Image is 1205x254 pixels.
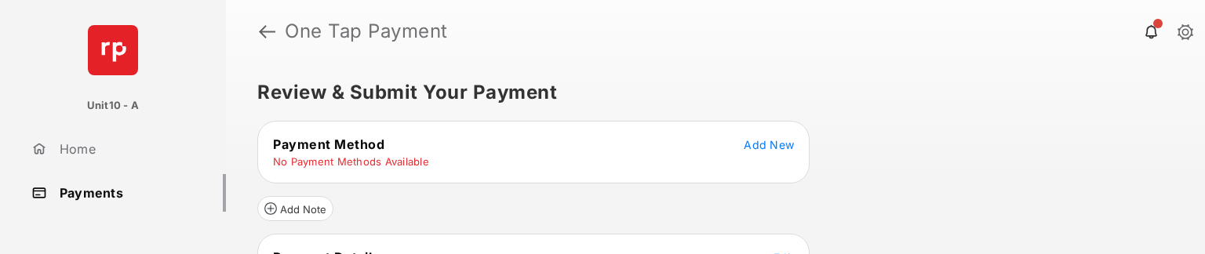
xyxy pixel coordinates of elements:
[744,138,794,151] span: Add New
[744,136,794,152] button: Add New
[87,98,139,114] p: Unit10 - A
[257,196,333,221] button: Add Note
[257,83,1161,102] h5: Review & Submit Your Payment
[25,174,226,212] a: Payments
[285,22,448,41] strong: One Tap Payment
[273,136,384,152] span: Payment Method
[88,25,138,75] img: svg+xml;base64,PHN2ZyB4bWxucz0iaHR0cDovL3d3dy53My5vcmcvMjAwMC9zdmciIHdpZHRoPSI2NCIgaGVpZ2h0PSI2NC...
[25,130,226,168] a: Home
[272,154,430,169] td: No Payment Methods Available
